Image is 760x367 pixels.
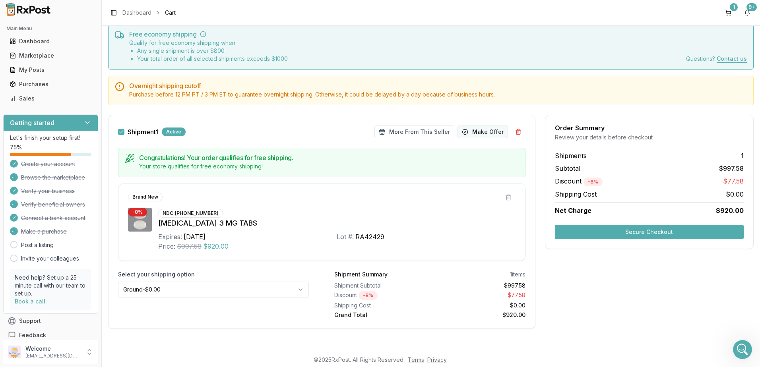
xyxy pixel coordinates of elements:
[334,291,427,300] div: Discount
[433,291,525,300] div: - $77.58
[555,151,587,160] span: Shipments
[334,282,427,290] div: Shipment Subtotal
[79,248,119,280] button: News
[8,93,151,135] div: Recent messageProfile image for Manuelok no problem[PERSON_NAME]•[DATE]
[555,189,597,199] span: Shipping Cost
[3,78,98,91] button: Purchases
[129,91,747,99] div: Purchase before 12 PM PT / 3 PM ET to guarantee overnight shipping. Otherwise, it could be delaye...
[15,274,87,297] p: Need help? Set up a 25 minute call with our team to set up.
[46,268,74,273] span: Messages
[10,95,92,102] div: Sales
[555,133,744,141] div: Review your details before checkout
[719,164,744,173] span: $997.58
[21,214,85,222] span: Connect a bank account
[3,49,98,62] button: Marketplace
[122,9,176,17] nav: breadcrumb
[722,6,735,19] button: 1
[16,192,143,200] div: All services are online
[40,248,79,280] button: Messages
[139,162,519,170] div: Your store qualifies for free economy shipping!
[374,126,454,138] button: More From This Seller
[584,178,603,186] div: - 8 %
[21,201,85,209] span: Verify beneficial owners
[129,83,747,89] h5: Overnight shipping cutoff
[555,225,744,239] button: Secure Checkout
[746,3,757,11] div: 9+
[12,143,147,158] button: Search for help
[427,356,447,363] a: Privacy
[16,147,64,155] span: Search for help
[10,80,92,88] div: Purchases
[510,270,525,278] div: 1 items
[716,206,744,215] span: $920.00
[128,208,152,232] img: Rybelsus 3 MG TABS
[128,208,147,216] div: - 8 %
[433,301,525,309] div: $0.00
[3,328,98,342] button: Feedback
[730,3,738,11] div: 1
[16,112,32,128] img: Profile image for Manuel
[129,39,288,63] div: Qualify for free economy shipping when
[25,345,81,353] p: Welcome
[6,77,95,91] a: Purchases
[21,187,75,195] span: Verify your business
[3,3,54,16] img: RxPost Logo
[15,298,45,305] a: Book a call
[108,13,124,29] img: Profile image for Manuel
[408,356,424,363] a: Terms
[158,232,182,241] div: Expires:
[10,52,92,60] div: Marketplace
[19,331,46,339] span: Feedback
[21,255,79,263] a: Invite your colleagues
[6,25,95,32] h2: Main Menu
[334,301,427,309] div: Shipping Cost
[78,13,94,29] img: Profile image for Rachel
[726,189,744,199] span: $0.00
[16,15,62,28] img: logo
[21,174,85,182] span: Browse the marketplace
[93,13,109,29] img: Profile image for Amantha
[158,241,175,251] div: Price:
[458,126,508,138] button: Make Offer
[118,270,309,278] label: Select your shipping option
[128,129,159,135] span: Shipment 1
[25,353,81,359] p: [EMAIL_ADDRESS][DOMAIN_NAME]
[11,268,29,273] span: Home
[177,241,202,251] span: $997.58
[162,127,186,136] div: Active
[83,120,105,128] div: • [DATE]
[21,160,75,168] span: Create your account
[16,203,143,219] button: View status page
[139,155,519,161] h5: Congratulations! Your order qualifies for free shipping.
[137,47,288,55] li: Any single shipment is over $ 800
[21,228,67,236] span: Make a purchase
[133,268,145,273] span: Help
[10,37,92,45] div: Dashboard
[355,232,384,241] div: RA42429
[359,291,378,300] div: - 8 %
[686,55,747,63] div: Questions?
[16,100,143,108] div: Recent message
[8,346,21,358] img: User avatar
[10,118,54,127] h3: Getting started
[6,63,95,77] a: My Posts
[6,91,95,106] a: Sales
[16,56,143,70] p: Hi [PERSON_NAME]
[10,134,91,142] p: Let's finish your setup first!
[720,176,744,186] span: -$77.58
[137,55,288,63] li: Your total order of all selected shipments exceeds $ 1000
[733,340,752,359] iframe: Intercom live chat
[741,6,754,19] button: 9+
[10,143,22,151] span: 75 %
[555,207,591,214] span: Net Charge
[555,125,744,131] div: Order Summary
[8,105,151,135] div: Profile image for Manuelok no problem[PERSON_NAME]•[DATE]
[3,314,98,328] button: Support
[35,120,81,128] div: [PERSON_NAME]
[158,218,516,229] div: [MEDICAL_DATA] 3 MG TABS
[122,9,151,17] a: Dashboard
[92,268,107,273] span: News
[3,35,98,48] button: Dashboard
[555,164,580,173] span: Subtotal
